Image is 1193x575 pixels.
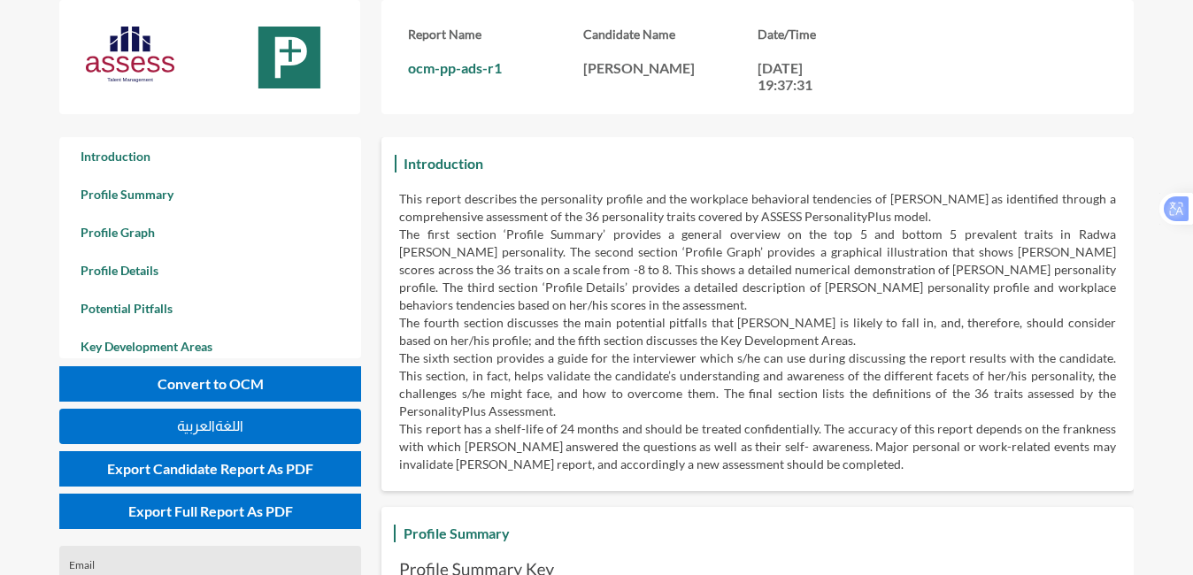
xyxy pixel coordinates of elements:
span: Convert to OCM [158,375,264,392]
p: This report has a shelf-life of 24 months and should be treated confidentially. The accuracy of t... [399,420,1115,473]
p: This report describes the personality profile and the workplace behavioral tendencies of [PERSON_... [399,190,1115,226]
a: Introduction [59,137,361,175]
img: MaskGroup.svg [245,27,334,88]
h3: Candidate Name [583,27,758,42]
a: Key Development Areas [59,327,361,365]
h3: Report Name [408,27,582,42]
button: Export Candidate Report As PDF [59,451,361,487]
p: The sixth section provides a guide for the interviewer which s/he can use during discussing the r... [399,349,1115,420]
span: Export Full Report As PDF [128,502,293,519]
a: Profile Details [59,251,361,289]
button: اللغةالعربية [59,409,361,444]
p: [PERSON_NAME] [583,59,758,76]
button: Export Full Report As PDF [59,494,361,529]
button: Convert to OCM [59,366,361,402]
a: Profile Summary [59,175,361,213]
p: [DATE] 19:37:31 [758,59,837,93]
a: Potential Pitfalls [59,289,361,327]
span: اللغةالعربية [177,418,243,433]
p: The fourth section discusses the main potential pitfalls that [PERSON_NAME] is likely to fall in,... [399,314,1115,349]
a: Profile Graph [59,213,361,251]
h3: Date/Time [758,27,932,42]
span: Export Candidate Report As PDF [107,460,313,477]
h3: Introduction [399,150,488,176]
img: AssessLogoo.svg [86,27,174,82]
h3: Profile Summary [399,520,514,546]
p: The first section ‘Profile Summary’ provides a general overview on the top 5 and bottom 5 prevale... [399,226,1115,314]
p: ocm-pp-ads-r1 [408,59,582,76]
